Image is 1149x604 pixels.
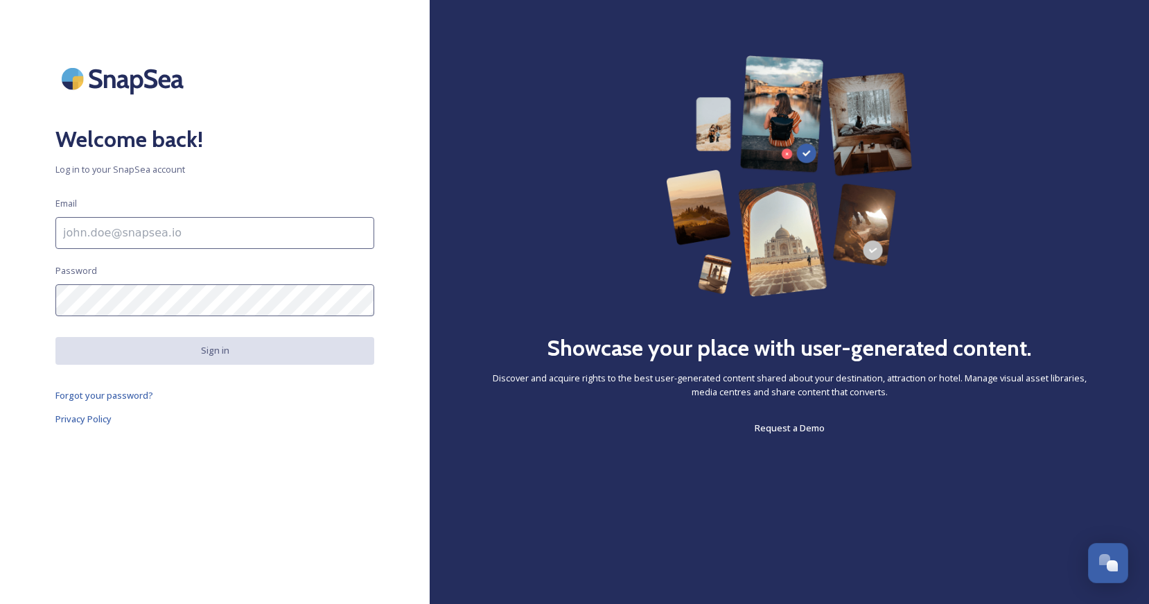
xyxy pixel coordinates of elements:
[55,387,374,404] a: Forgot your password?
[55,55,194,102] img: SnapSea Logo
[755,422,825,434] span: Request a Demo
[547,331,1032,365] h2: Showcase your place with user-generated content.
[55,264,97,277] span: Password
[55,337,374,364] button: Sign in
[55,197,77,210] span: Email
[755,420,825,436] a: Request a Demo
[55,413,112,425] span: Privacy Policy
[666,55,913,297] img: 63b42ca75bacad526042e722_Group%20154-p-800.png
[485,372,1094,398] span: Discover and acquire rights to the best user-generated content shared about your destination, att...
[55,123,374,156] h2: Welcome back!
[55,411,374,427] a: Privacy Policy
[55,163,374,176] span: Log in to your SnapSea account
[55,217,374,249] input: john.doe@snapsea.io
[55,389,153,402] span: Forgot your password?
[1088,543,1128,583] button: Open Chat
